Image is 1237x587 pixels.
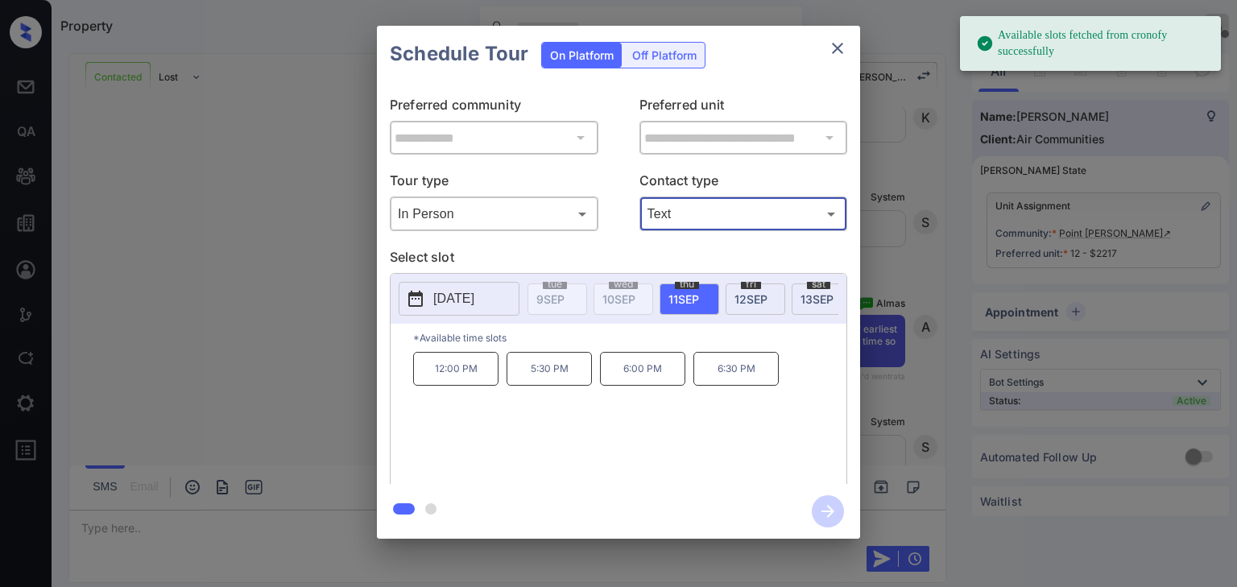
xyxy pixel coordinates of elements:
[976,21,1208,66] div: Available slots fetched from cronofy successfully
[807,279,830,289] span: sat
[433,289,474,308] p: [DATE]
[377,26,541,82] h2: Schedule Tour
[643,200,844,227] div: Text
[413,352,499,386] p: 12:00 PM
[668,292,699,306] span: 11 SEP
[639,95,848,121] p: Preferred unit
[802,490,854,532] button: btn-next
[734,292,767,306] span: 12 SEP
[390,95,598,121] p: Preferred community
[542,43,622,68] div: On Platform
[792,283,851,315] div: date-select
[413,324,846,352] p: *Available time slots
[390,171,598,196] p: Tour type
[741,279,761,289] span: fri
[660,283,719,315] div: date-select
[639,171,848,196] p: Contact type
[390,247,847,273] p: Select slot
[693,352,779,386] p: 6:30 PM
[801,292,834,306] span: 13 SEP
[675,279,699,289] span: thu
[624,43,705,68] div: Off Platform
[821,32,854,64] button: close
[726,283,785,315] div: date-select
[399,282,519,316] button: [DATE]
[394,200,594,227] div: In Person
[600,352,685,386] p: 6:00 PM
[507,352,592,386] p: 5:30 PM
